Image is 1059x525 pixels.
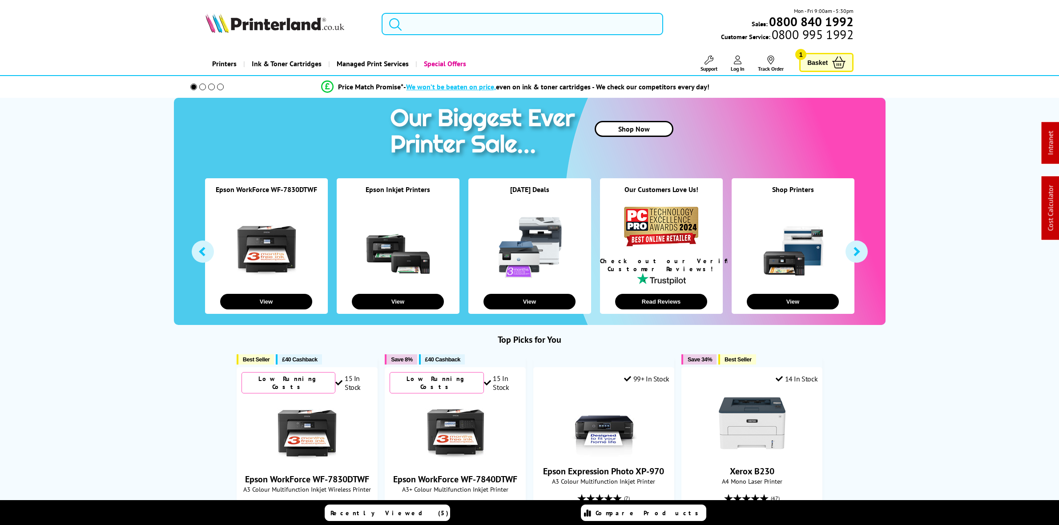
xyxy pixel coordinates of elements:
[243,52,328,75] a: Ink & Toner Cartridges
[419,354,465,365] button: £40 Cashback
[330,509,449,517] span: Recently Viewed (5)
[1046,185,1055,231] a: Cost Calculator
[422,398,489,465] img: Epson WorkForce WF-7840DTWF
[484,374,521,392] div: 15 In Stock
[719,390,785,457] img: Xerox B230
[391,356,412,363] span: Save 8%
[570,449,637,458] a: Epson Expression Photo XP-970
[328,52,415,75] a: Managed Print Services
[624,374,669,383] div: 99+ In Stock
[747,294,839,309] button: View
[406,82,496,91] span: We won’t be beaten on price,
[178,79,853,95] li: modal_Promise
[768,17,854,26] a: 0800 840 1992
[538,477,669,485] span: A3 Colour Multifunction Inkjet Printer
[393,473,517,485] a: Epson WorkForce WF-7840DTWF
[795,49,806,60] span: 1
[730,465,774,477] a: Xerox B230
[570,390,637,457] img: Epson Expression Photo XP-970
[732,185,854,205] div: Shop Printers
[731,65,745,72] span: Log In
[220,294,312,309] button: View
[237,354,274,365] button: Best Seller
[205,13,370,35] a: Printerland Logo
[425,356,460,363] span: £40 Cashback
[242,485,373,493] span: A3 Colour Multifunction Inkjet Wireless Printer
[385,354,417,365] button: Save 8%
[600,257,723,273] div: Check out our Verified Customer Reviews!
[274,398,340,465] img: Epson WorkForce WF-7830DTWF
[252,52,322,75] span: Ink & Toner Cartridges
[386,98,584,168] img: printer sale
[807,56,828,68] span: Basket
[352,294,444,309] button: View
[543,465,664,477] a: Epson Expression Photo XP-970
[681,354,717,365] button: Save 34%
[274,457,340,466] a: Epson WorkForce WF-7830DTWF
[718,354,756,365] button: Best Seller
[326,498,335,515] span: (15)
[581,505,706,521] a: Compare Products
[731,56,745,72] a: Log In
[415,52,473,75] a: Special Offers
[422,457,489,466] a: Epson WorkForce WF-7840DTWF
[205,52,243,75] a: Printers
[325,505,450,521] a: Recently Viewed (5)
[403,82,709,91] div: - even on ink & toner cartridges - We check our competitors every day!
[719,449,785,458] a: Xerox B230
[242,372,336,393] div: Low Running Costs
[595,121,673,137] a: Shop Now
[721,30,854,41] span: Customer Service:
[245,473,369,485] a: Epson WorkForce WF-7830DTWF
[776,374,817,383] div: 14 In Stock
[474,498,483,515] span: (22)
[758,56,784,72] a: Track Order
[276,354,322,365] button: £40 Cashback
[688,356,712,363] span: Save 34%
[390,485,521,493] span: A3+ Colour Multifunction Inkjet Printer
[624,490,630,507] span: (7)
[769,13,854,30] b: 0800 840 1992
[686,477,817,485] span: A4 Mono Laser Printer
[701,65,717,72] span: Support
[335,374,373,392] div: 15 In Stock
[725,356,752,363] span: Best Seller
[282,356,317,363] span: £40 Cashback
[752,20,768,28] span: Sales:
[338,82,403,91] span: Price Match Promise*
[615,294,707,309] button: Read Reviews
[771,490,780,507] span: (47)
[794,7,854,15] span: Mon - Fri 9:00am - 5:30pm
[596,509,703,517] span: Compare Products
[799,53,854,72] a: Basket 1
[770,30,854,39] span: 0800 995 1992
[216,185,317,194] a: Epson WorkForce WF-7830DTWF
[468,185,591,205] div: [DATE] Deals
[205,13,344,33] img: Printerland Logo
[366,185,430,194] a: Epson Inkjet Printers
[1046,131,1055,155] a: Intranet
[600,185,723,205] div: Our Customers Love Us!
[483,294,576,309] button: View
[701,56,717,72] a: Support
[243,356,270,363] span: Best Seller
[390,372,484,393] div: Low Running Costs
